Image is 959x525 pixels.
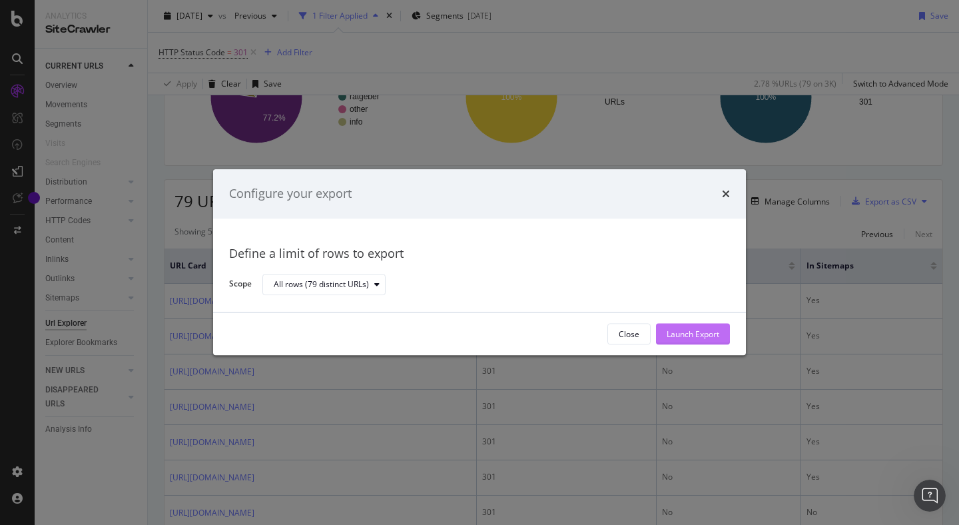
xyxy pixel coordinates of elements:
[213,169,746,355] div: modal
[619,328,639,340] div: Close
[229,185,352,203] div: Configure your export
[667,328,719,340] div: Launch Export
[914,480,946,512] iframe: Intercom live chat
[722,185,730,203] div: times
[656,324,730,345] button: Launch Export
[229,278,252,293] label: Scope
[274,280,369,288] div: All rows (79 distinct URLs)
[262,274,386,295] button: All rows (79 distinct URLs)
[607,324,651,345] button: Close
[229,245,730,262] div: Define a limit of rows to export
